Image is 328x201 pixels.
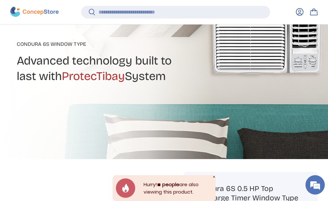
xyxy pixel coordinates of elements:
[17,40,264,48] p: Condura 6S WINDOW TYPE
[10,7,59,17] img: ConcepStore
[37,60,89,125] span: We're online!
[17,53,264,84] h2: Advanced technology built to last with System
[106,3,121,19] div: Minimize live chat window
[3,133,123,156] textarea: Type your message and hit 'Enter'
[62,69,125,83] span: ProtecTibay
[33,36,108,45] div: Chat with us now
[212,175,216,178] div: Close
